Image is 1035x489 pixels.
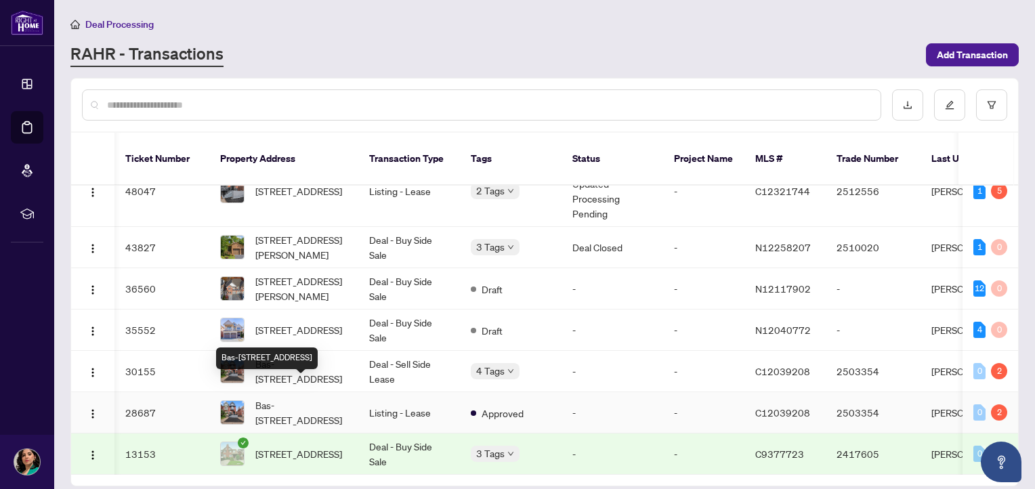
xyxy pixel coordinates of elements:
img: Logo [87,326,98,337]
span: home [70,20,80,29]
img: Logo [87,450,98,461]
button: Logo [82,319,104,341]
th: Status [562,133,663,186]
span: Approved [482,406,524,421]
a: RAHR - Transactions [70,43,224,67]
span: download [903,100,912,110]
img: thumbnail-img [221,236,244,259]
span: N12258207 [755,241,811,253]
span: Draft [482,282,503,297]
button: Logo [82,360,104,382]
td: [PERSON_NAME] [921,156,1022,227]
td: 2510020 [826,227,921,268]
th: Property Address [209,133,358,186]
button: Logo [82,402,104,423]
span: down [507,188,514,194]
span: filter [987,100,996,110]
span: check-circle [238,438,249,448]
td: [PERSON_NAME] [921,433,1022,475]
td: - [663,156,744,227]
span: 2 Tags [476,183,505,198]
button: Add Transaction [926,43,1019,66]
div: 0 [973,363,986,379]
img: Logo [87,243,98,254]
div: 0 [973,446,986,462]
td: - [663,433,744,475]
td: - [663,392,744,433]
button: Logo [82,180,104,202]
td: - [826,268,921,310]
div: 4 [973,322,986,338]
span: [STREET_ADDRESS][PERSON_NAME] [255,232,347,262]
td: - [663,227,744,268]
span: down [507,368,514,375]
td: 2512556 [826,156,921,227]
td: [PERSON_NAME] [921,268,1022,310]
img: Logo [87,187,98,198]
span: Bas-[STREET_ADDRESS] [255,398,347,427]
div: 12 [973,280,986,297]
td: [PERSON_NAME] [921,310,1022,351]
td: 2503354 [826,392,921,433]
img: thumbnail-img [221,179,244,203]
img: thumbnail-img [221,442,244,465]
div: 1 [973,183,986,199]
span: C12039208 [755,365,810,377]
button: Logo [82,278,104,299]
td: [PERSON_NAME] [921,227,1022,268]
button: Logo [82,236,104,258]
td: Listing - Lease [358,156,460,227]
th: Transaction Type [358,133,460,186]
div: 5 [991,183,1007,199]
span: N12117902 [755,282,811,295]
img: thumbnail-img [221,401,244,424]
td: [PERSON_NAME] [921,392,1022,433]
td: 36560 [114,268,209,310]
span: Bas-[STREET_ADDRESS] [255,356,347,386]
td: Information Updated - Processing Pending [562,156,663,227]
th: Trade Number [826,133,921,186]
td: 35552 [114,310,209,351]
div: 2 [991,404,1007,421]
td: 28687 [114,392,209,433]
div: 0 [973,404,986,421]
span: Add Transaction [937,44,1008,66]
img: Logo [87,284,98,295]
img: logo [11,10,43,35]
td: - [562,433,663,475]
span: C12039208 [755,406,810,419]
td: 30155 [114,351,209,392]
td: 43827 [114,227,209,268]
img: Logo [87,408,98,419]
img: Profile Icon [14,449,40,475]
button: Open asap [981,442,1021,482]
span: N12040772 [755,324,811,336]
img: thumbnail-img [221,360,244,383]
span: down [507,244,514,251]
div: 0 [991,239,1007,255]
td: Deal Closed [562,227,663,268]
td: Deal - Buy Side Sale [358,433,460,475]
td: 48047 [114,156,209,227]
span: [STREET_ADDRESS][PERSON_NAME] [255,274,347,303]
div: 2 [991,363,1007,379]
img: Logo [87,367,98,378]
button: download [892,89,923,121]
span: 3 Tags [476,446,505,461]
td: - [663,268,744,310]
span: Draft [482,323,503,338]
td: - [562,268,663,310]
td: Listing - Lease [358,392,460,433]
th: Tags [460,133,562,186]
span: C9377723 [755,448,804,460]
button: edit [934,89,965,121]
td: - [663,310,744,351]
td: - [826,310,921,351]
button: filter [976,89,1007,121]
div: 0 [991,280,1007,297]
div: 1 [973,239,986,255]
span: 3 Tags [476,239,505,255]
button: Logo [82,443,104,465]
td: Deal - Buy Side Sale [358,227,460,268]
th: Ticket Number [114,133,209,186]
